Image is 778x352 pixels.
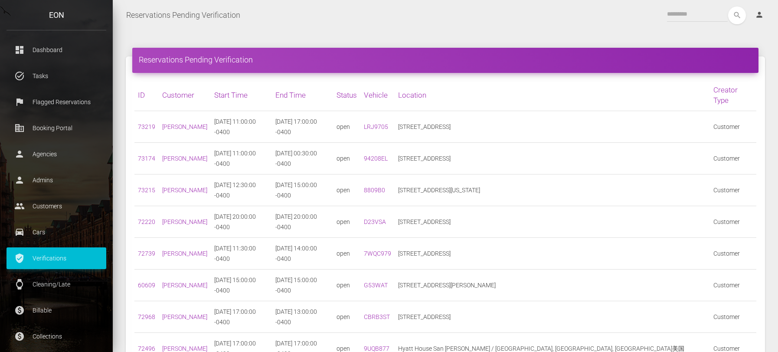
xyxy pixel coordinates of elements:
[364,155,388,162] a: 94208EL
[710,143,756,174] td: Customer
[13,304,100,317] p: Billable
[211,79,272,111] th: Start Time
[272,79,333,111] th: End Time
[13,200,100,213] p: Customers
[7,247,106,269] a: verified_user Verifications
[728,7,746,24] button: search
[13,69,100,82] p: Tasks
[211,111,272,143] td: [DATE] 11:00:00 -0400
[13,252,100,265] p: Verifications
[364,313,390,320] a: CBRB3ST
[364,282,388,289] a: G53WAT
[395,111,710,143] td: [STREET_ADDRESS]
[138,282,155,289] a: 60609
[7,221,106,243] a: drive_eta Cars
[13,43,100,56] p: Dashboard
[755,10,764,19] i: person
[395,270,710,301] td: [STREET_ADDRESS][PERSON_NAME]
[162,218,207,225] a: [PERSON_NAME]
[395,143,710,174] td: [STREET_ADDRESS]
[7,326,106,347] a: paid Collections
[138,345,155,352] a: 72496
[7,273,106,295] a: watch Cleaning/Late
[7,299,106,321] a: paid Billable
[138,155,155,162] a: 73174
[211,270,272,301] td: [DATE] 15:00:00 -0400
[395,174,710,206] td: [STREET_ADDRESS][US_STATE]
[395,238,710,270] td: [STREET_ADDRESS]
[710,174,756,206] td: Customer
[364,250,391,257] a: 7WQC979
[272,238,333,270] td: [DATE] 14:00:00 -0400
[126,4,240,26] a: Reservations Pending Verification
[134,79,159,111] th: ID
[7,91,106,113] a: flag Flagged Reservations
[211,143,272,174] td: [DATE] 11:00:00 -0400
[138,250,155,257] a: 72739
[13,122,100,135] p: Booking Portal
[333,206,360,238] td: open
[13,174,100,187] p: Admins
[360,79,395,111] th: Vehicle
[333,301,360,333] td: open
[333,174,360,206] td: open
[272,301,333,333] td: [DATE] 13:00:00 -0400
[364,187,385,194] a: 8809B0
[7,143,106,165] a: person Agencies
[710,206,756,238] td: Customer
[162,282,207,289] a: [PERSON_NAME]
[749,7,771,24] a: person
[13,95,100,109] p: Flagged Reservations
[211,301,272,333] td: [DATE] 17:00:00 -0400
[710,79,756,111] th: Creator Type
[7,169,106,191] a: person Admins
[211,174,272,206] td: [DATE] 12:30:00 -0400
[162,187,207,194] a: [PERSON_NAME]
[159,79,211,111] th: Customer
[272,143,333,174] td: [DATE] 00:30:00 -0400
[364,218,386,225] a: D23VSA
[395,301,710,333] td: [STREET_ADDRESS]
[7,65,106,87] a: task_alt Tasks
[13,148,100,161] p: Agencies
[272,174,333,206] td: [DATE] 15:00:00 -0400
[138,123,155,130] a: 73219
[13,330,100,343] p: Collections
[7,117,106,139] a: corporate_fare Booking Portal
[162,155,207,162] a: [PERSON_NAME]
[13,226,100,239] p: Cars
[7,195,106,217] a: people Customers
[138,187,155,194] a: 73215
[162,250,207,257] a: [PERSON_NAME]
[162,345,207,352] a: [PERSON_NAME]
[333,79,360,111] th: Status
[162,313,207,320] a: [PERSON_NAME]
[272,270,333,301] td: [DATE] 15:00:00 -0400
[395,79,710,111] th: Location
[333,270,360,301] td: open
[333,238,360,270] td: open
[364,123,388,130] a: LRJ9705
[211,206,272,238] td: [DATE] 20:00:00 -0400
[13,278,100,291] p: Cleaning/Late
[333,111,360,143] td: open
[710,301,756,333] td: Customer
[138,313,155,320] a: 72968
[395,206,710,238] td: [STREET_ADDRESS]
[710,238,756,270] td: Customer
[272,111,333,143] td: [DATE] 17:00:00 -0400
[333,143,360,174] td: open
[710,270,756,301] td: Customer
[272,206,333,238] td: [DATE] 20:00:00 -0400
[7,39,106,61] a: dashboard Dashboard
[162,123,207,130] a: [PERSON_NAME]
[364,345,389,352] a: 9UQB877
[211,238,272,270] td: [DATE] 11:30:00 -0400
[710,111,756,143] td: Customer
[138,218,155,225] a: 72220
[139,54,752,65] h4: Reservations Pending Verification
